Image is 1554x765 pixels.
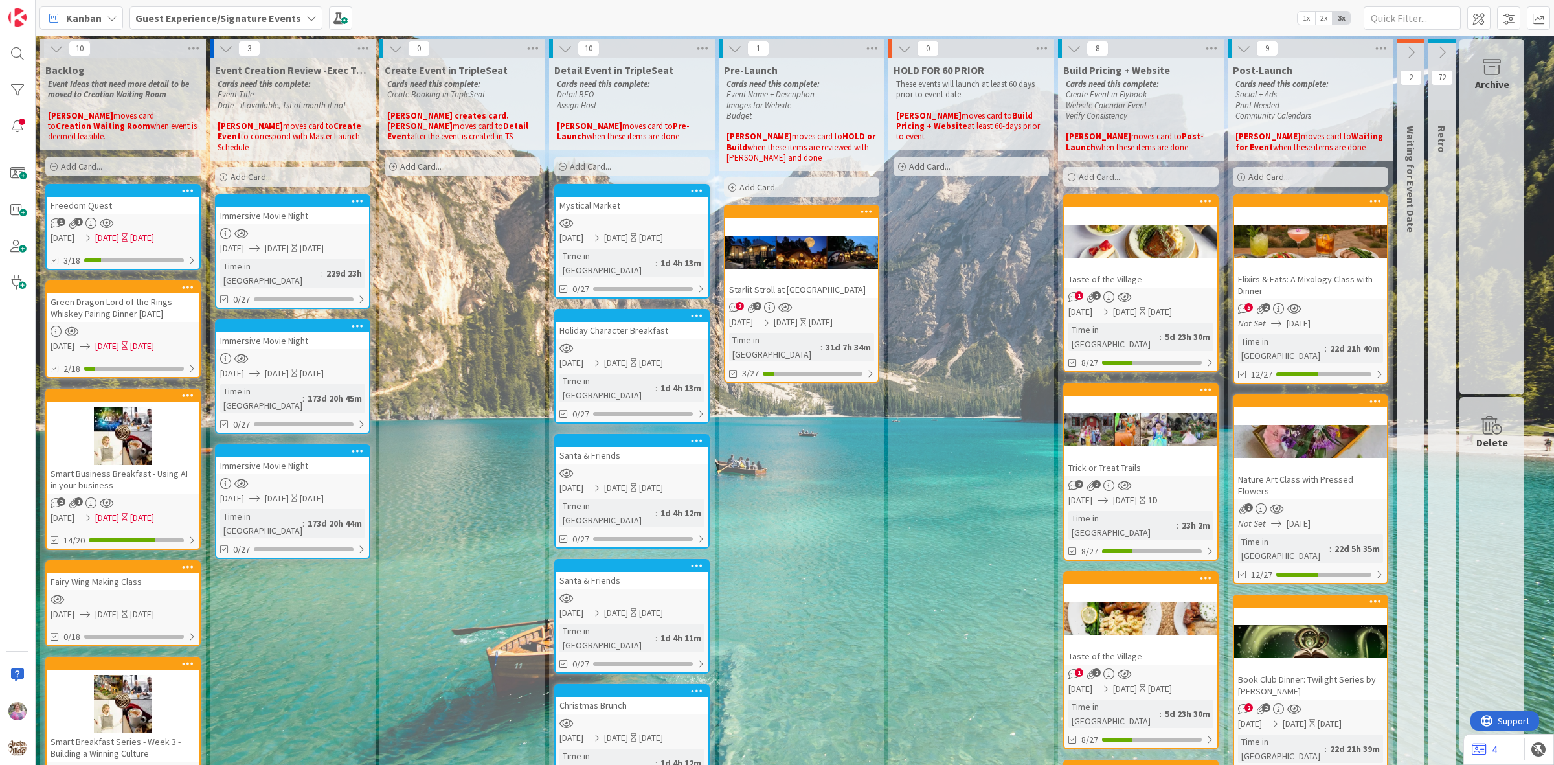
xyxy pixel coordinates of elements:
[554,559,710,674] a: Santa & Friends[DATE][DATE][DATE]Time in [GEOGRAPHIC_DATA]:1d 4h 11m0/27
[909,161,951,172] span: Add Card...
[554,63,673,76] span: Detail Event in TripleSeat
[233,418,250,431] span: 0/27
[1431,70,1453,86] span: 72
[51,339,74,353] span: [DATE]
[578,41,600,56] span: 10
[220,367,244,380] span: [DATE]
[8,702,27,720] img: OM
[1162,330,1213,344] div: 5d 23h 30m
[726,89,815,100] em: Event Name + Description
[220,492,244,505] span: [DATE]
[1234,596,1387,700] div: Book Club Dinner: Twilight Series by [PERSON_NAME]
[1068,511,1177,540] div: Time in [GEOGRAPHIC_DATA]
[604,731,628,745] span: [DATE]
[572,532,589,546] span: 0/27
[265,367,289,380] span: [DATE]
[47,465,199,494] div: Smart Business Breakfast - Using AI in your business
[216,207,369,224] div: Immersive Movie Night
[753,302,761,310] span: 2
[729,333,820,361] div: Time in [GEOGRAPHIC_DATA]
[559,731,583,745] span: [DATE]
[1327,341,1383,356] div: 22d 21h 40m
[400,161,442,172] span: Add Card...
[726,131,792,142] strong: [PERSON_NAME]
[725,206,878,298] div: Starlit Stroll at [GEOGRAPHIC_DATA]
[587,131,679,142] span: when these items are done
[1325,341,1327,356] span: :
[1244,703,1253,712] span: 2
[554,184,710,299] a: Mystical Market[DATE][DATE][DATE]Time in [GEOGRAPHIC_DATA]:1d 4h 13m0/27
[896,110,962,121] strong: [PERSON_NAME]
[1472,742,1497,757] a: 4
[216,457,369,474] div: Immersive Movie Night
[1248,171,1290,183] span: Add Card...
[1068,323,1160,351] div: Time in [GEOGRAPHIC_DATA]
[215,319,370,434] a: Immersive Movie Night[DATE][DATE][DATE]Time in [GEOGRAPHIC_DATA]:173d 20h 45m0/27
[130,608,154,621] div: [DATE]
[1131,131,1182,142] span: moves card to
[1113,494,1137,507] span: [DATE]
[1327,742,1383,756] div: 22d 21h 39m
[1273,142,1366,153] span: when these items are done
[1113,305,1137,319] span: [DATE]
[1177,518,1178,532] span: :
[1081,545,1098,558] span: 8/27
[657,631,704,645] div: 1d 4h 11m
[1262,703,1270,712] span: 2
[215,63,370,76] span: Event Creation Review -Exec Team
[896,120,1042,142] span: at least 60-days prior to event
[1238,717,1262,731] span: [DATE]
[95,511,119,525] span: [DATE]
[962,110,1012,121] span: moves card to
[1238,334,1325,363] div: Time in [GEOGRAPHIC_DATA]
[304,391,365,405] div: 173d 20h 45m
[1233,194,1388,384] a: Elixirs & Eats: A Mixology Class with DinnerNot Set[DATE]Time in [GEOGRAPHIC_DATA]:22d 21h 40m12/27
[1238,534,1329,563] div: Time in [GEOGRAPHIC_DATA]
[220,259,321,288] div: Time in [GEOGRAPHIC_DATA]
[1160,707,1162,721] span: :
[74,218,83,226] span: 1
[556,435,708,464] div: Santa & Friends
[1063,63,1170,76] span: Build Pricing + Website
[215,444,370,559] a: Immersive Movie Night[DATE][DATE][DATE]Time in [GEOGRAPHIC_DATA]:173d 20h 44m0/27
[1287,317,1311,330] span: [DATE]
[1092,291,1101,300] span: 2
[95,339,119,353] span: [DATE]
[48,78,191,100] em: Event Ideas that need more detail to be moved to Creation Waiting Room
[1331,542,1383,556] div: 22d 5h 35m
[559,606,583,620] span: [DATE]
[1079,171,1120,183] span: Add Card...
[1066,100,1147,111] em: Website Calendar Event
[896,110,1035,131] strong: Build Pricing + Website
[408,41,430,56] span: 0
[1068,305,1092,319] span: [DATE]
[1235,100,1279,111] em: Print Needed
[321,266,323,280] span: :
[726,142,871,163] span: when these items are reviewed with [PERSON_NAME] and done
[1475,76,1509,92] div: Archive
[1066,131,1204,152] strong: Post-Launch
[1068,700,1160,728] div: Time in [GEOGRAPHIC_DATA]
[604,231,628,245] span: [DATE]
[1244,303,1253,312] span: 5
[1148,494,1158,507] div: 1D
[559,624,655,652] div: Time in [GEOGRAPHIC_DATA]
[572,407,589,421] span: 0/27
[557,120,690,142] strong: Pre-Launch
[1238,518,1266,529] i: Not Set
[724,205,879,383] a: Starlit Stroll at [GEOGRAPHIC_DATA][DATE][DATE][DATE]Time in [GEOGRAPHIC_DATA]:31d 7h 34m3/27
[724,63,778,76] span: Pre-Launch
[47,197,199,214] div: Freedom Quest
[1287,517,1311,531] span: [DATE]
[1233,394,1388,584] a: Nature Art Class with Pressed FlowersNot Set[DATE]Time in [GEOGRAPHIC_DATA]:22d 5h 35m12/27
[1301,131,1351,142] span: moves card to
[725,281,878,298] div: Starlit Stroll at [GEOGRAPHIC_DATA]
[1234,271,1387,299] div: Elixirs & Eats: A Mixology Class with Dinner
[411,131,513,142] span: after the event is created in TS
[74,497,83,506] span: 1
[559,374,655,402] div: Time in [GEOGRAPHIC_DATA]
[657,256,704,270] div: 1d 4h 13m
[95,608,119,621] span: [DATE]
[1066,78,1159,89] em: Cards need this complete:
[1075,668,1083,677] span: 1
